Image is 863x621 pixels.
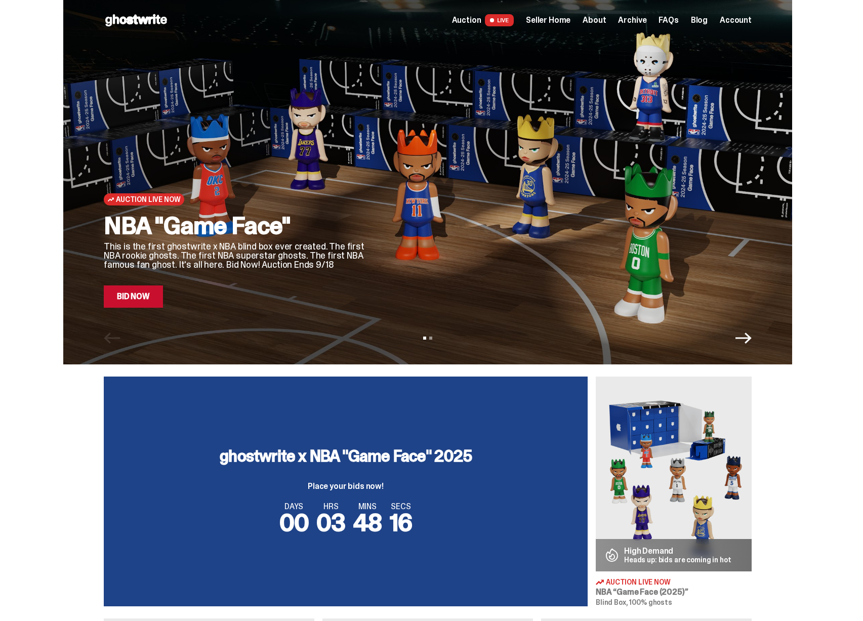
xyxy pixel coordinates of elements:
[596,598,628,607] span: Blind Box,
[618,16,646,24] a: Archive
[116,195,180,203] span: Auction Live Now
[353,503,382,511] span: MINS
[316,503,345,511] span: HRS
[316,507,345,539] span: 03
[220,482,472,490] p: Place your bids now!
[390,503,413,511] span: SECS
[606,578,671,586] span: Auction Live Now
[583,16,606,24] a: About
[279,507,309,539] span: 00
[624,547,731,555] p: High Demand
[485,14,514,26] span: LIVE
[526,16,570,24] a: Seller Home
[720,16,752,24] a: Account
[691,16,708,24] a: Blog
[596,377,752,571] img: Game Face (2025)
[596,588,752,596] h3: NBA “Game Face (2025)”
[104,242,367,269] p: This is the first ghostwrite x NBA blind box ever created. The first NBA rookie ghosts. The first...
[624,556,731,563] p: Heads up: bids are coming in hot
[659,16,678,24] a: FAQs
[104,285,163,308] a: Bid Now
[390,507,413,539] span: 16
[353,507,382,539] span: 48
[452,16,481,24] span: Auction
[423,337,426,340] button: View slide 1
[629,598,672,607] span: 100% ghosts
[452,14,514,26] a: Auction LIVE
[596,377,752,606] a: Game Face (2025) High Demand Heads up: bids are coming in hot Auction Live Now
[429,337,432,340] button: View slide 2
[735,330,752,346] button: Next
[220,448,472,464] h3: ghostwrite x NBA "Game Face" 2025
[104,214,367,238] h2: NBA "Game Face"
[279,503,309,511] span: DAYS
